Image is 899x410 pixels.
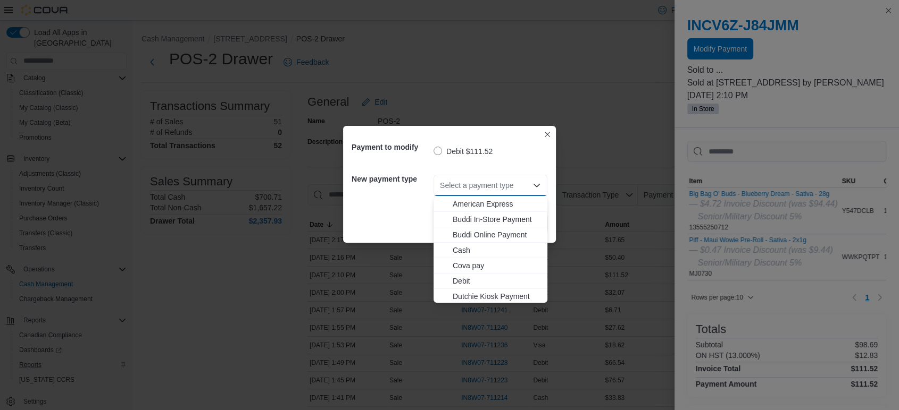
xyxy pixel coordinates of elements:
span: Buddi Online Payment [453,229,541,240]
button: Buddi In-Store Payment [434,212,547,227]
button: Close list of options [532,181,541,190]
input: Accessible screen reader label [440,179,441,192]
button: Closes this modal window [541,128,554,141]
h5: New payment type [352,168,431,190]
span: Debit [453,276,541,286]
button: Debit [434,274,547,289]
button: Dutchie Kiosk Payment [434,289,547,304]
span: Cova pay [453,260,541,271]
h5: Payment to modify [352,136,431,158]
span: Dutchie Kiosk Payment [453,291,541,302]
span: Cash [453,245,541,255]
span: American Express [453,199,541,209]
label: Debit $111.52 [434,145,493,158]
span: Buddi In-Store Payment [453,214,541,225]
button: Cash [434,243,547,258]
button: Buddi Online Payment [434,227,547,243]
button: Cova pay [434,258,547,274]
button: American Express [434,197,547,212]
